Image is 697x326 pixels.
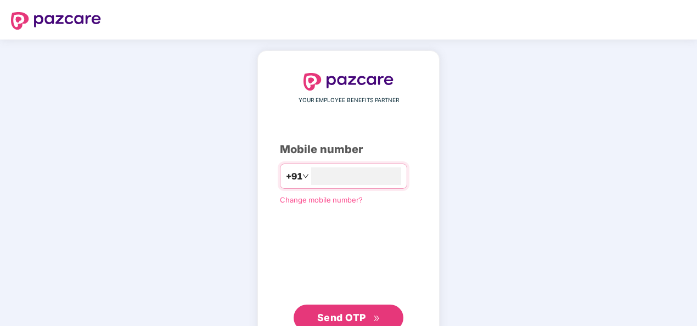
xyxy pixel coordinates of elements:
span: down [302,173,309,179]
span: Send OTP [317,312,366,323]
img: logo [303,73,394,91]
img: logo [11,12,101,30]
span: +91 [286,170,302,183]
div: Mobile number [280,141,417,158]
span: YOUR EMPLOYEE BENEFITS PARTNER [299,96,399,105]
a: Change mobile number? [280,195,363,204]
span: double-right [373,315,380,322]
